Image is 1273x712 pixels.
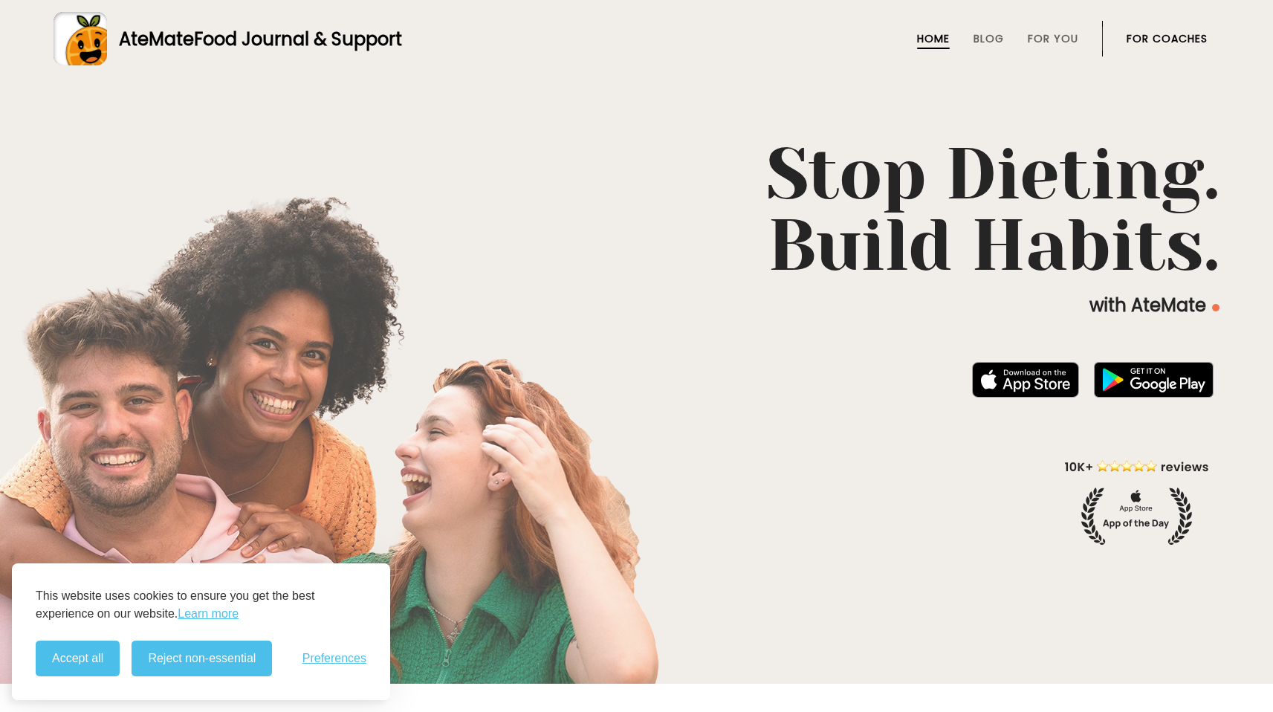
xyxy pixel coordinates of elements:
[54,12,1219,65] a: AteMateFood Journal & Support
[132,641,272,676] button: Reject non-essential
[302,652,366,665] span: Preferences
[972,362,1079,398] img: badge-download-apple.svg
[178,605,239,623] a: Learn more
[1028,33,1078,45] a: For You
[36,587,366,623] p: This website uses cookies to ensure you get the best experience on our website.
[1094,362,1214,398] img: badge-download-google.png
[36,641,120,676] button: Accept all cookies
[54,294,1219,317] p: with AteMate
[1127,33,1208,45] a: For Coaches
[107,26,402,52] div: AteMate
[302,652,366,665] button: Toggle preferences
[974,33,1004,45] a: Blog
[917,33,950,45] a: Home
[194,27,402,51] span: Food Journal & Support
[54,139,1219,282] h1: Stop Dieting. Build Habits.
[1054,458,1219,545] img: home-hero-appoftheday.png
